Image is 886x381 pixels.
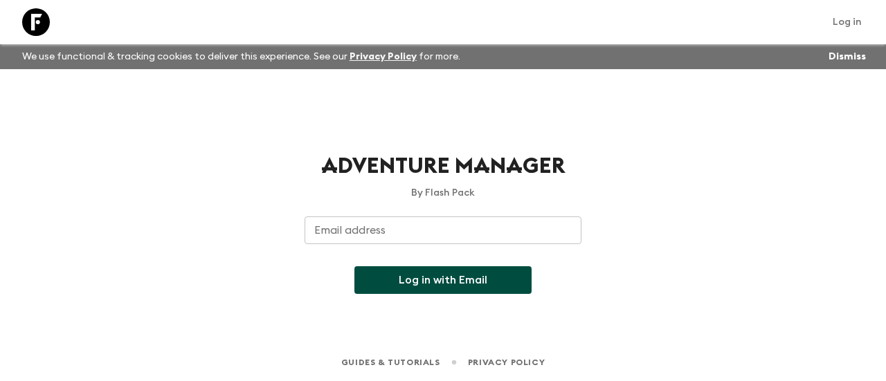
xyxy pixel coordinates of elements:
a: Log in [825,12,869,32]
h1: Adventure Manager [305,152,581,180]
p: By Flash Pack [305,186,581,200]
button: Log in with Email [354,266,532,294]
p: We use functional & tracking cookies to deliver this experience. See our for more. [17,44,466,69]
a: Privacy Policy [350,52,417,62]
button: Dismiss [825,47,869,66]
a: Guides & Tutorials [341,355,440,370]
a: Privacy Policy [468,355,545,370]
